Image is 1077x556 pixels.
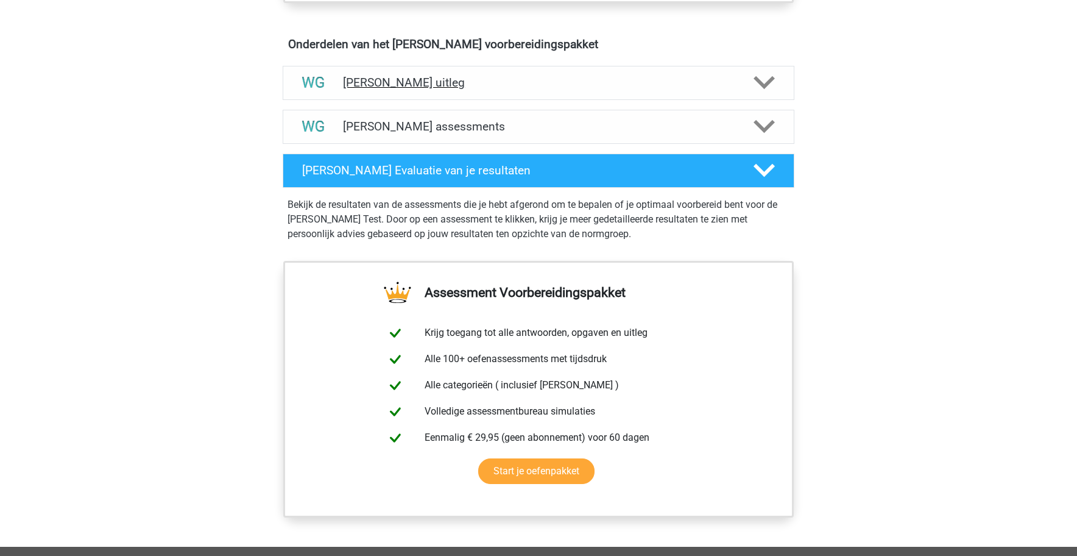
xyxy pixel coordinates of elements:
[278,110,799,144] a: assessments [PERSON_NAME] assessments
[343,76,734,90] h4: [PERSON_NAME] uitleg
[298,67,329,98] img: watson glaser uitleg
[278,154,799,188] a: [PERSON_NAME] Evaluatie van je resultaten
[278,66,799,100] a: uitleg [PERSON_NAME] uitleg
[288,37,789,51] h4: Onderdelen van het [PERSON_NAME] voorbereidingspakket
[298,111,329,142] img: watson glaser assessments
[302,163,734,177] h4: [PERSON_NAME] Evaluatie van je resultaten
[343,119,734,134] h4: [PERSON_NAME] assessments
[288,198,789,241] p: Bekijk de resultaten van de assessments die je hebt afgerond om te bepalen of je optimaal voorber...
[478,458,595,484] a: Start je oefenpakket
